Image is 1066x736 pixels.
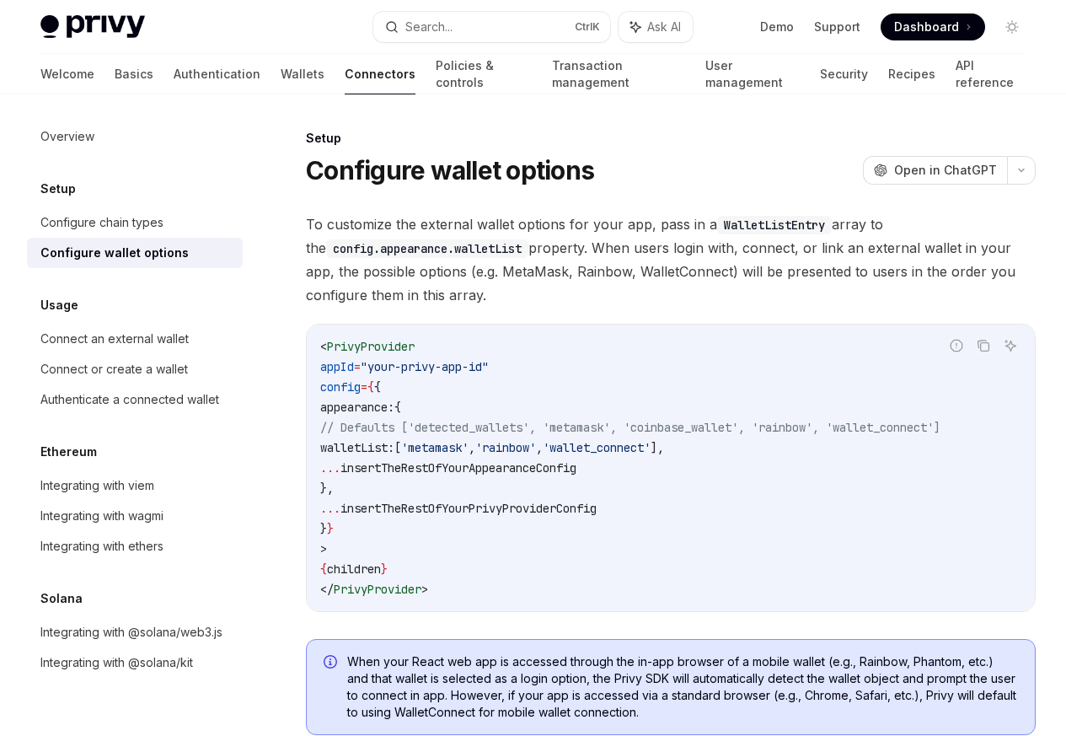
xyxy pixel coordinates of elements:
code: config.appearance.walletList [326,239,528,258]
div: Integrating with viem [40,475,154,496]
h1: Configure wallet options [306,155,594,185]
span: 'rainbow' [475,440,536,455]
a: Support [814,19,860,35]
div: Search... [405,17,453,37]
span: { [320,561,327,577]
a: User management [705,54,800,94]
a: Integrating with @solana/web3.js [27,617,243,647]
a: Integrating with viem [27,470,243,501]
a: Policies & controls [436,54,532,94]
span: Open in ChatGPT [894,162,997,179]
h5: Ethereum [40,442,97,462]
a: Configure chain types [27,207,243,238]
a: Wallets [281,54,324,94]
span: { [394,400,401,415]
span: = [354,359,361,374]
span: </ [320,582,334,597]
button: Ask AI [619,12,693,42]
button: Ask AI [999,335,1021,357]
span: walletList: [320,440,394,455]
span: insertTheRestOfYourPrivyProviderConfig [340,501,597,516]
a: Authentication [174,54,260,94]
span: } [320,521,327,536]
h5: Solana [40,588,83,609]
a: Welcome [40,54,94,94]
div: Integrating with @solana/web3.js [40,622,222,642]
a: Connect an external wallet [27,324,243,354]
svg: Info [324,655,340,672]
a: Overview [27,121,243,152]
a: Basics [115,54,153,94]
span: "your-privy-app-id" [361,359,489,374]
div: Integrating with @solana/kit [40,653,193,673]
a: Connectors [345,54,415,94]
a: Dashboard [881,13,985,40]
span: To customize the external wallet options for your app, pass in a array to the property. When user... [306,212,1036,307]
span: insertTheRestOfYourAppearanceConfig [340,460,576,475]
span: appearance: [320,400,394,415]
a: Security [820,54,868,94]
div: Connect or create a wallet [40,359,188,379]
span: > [320,541,327,556]
div: Configure chain types [40,212,163,233]
span: appId [320,359,354,374]
div: Connect an external wallet [40,329,189,349]
span: config [320,379,361,395]
span: PrivyProvider [334,582,421,597]
span: < [320,339,327,354]
span: 'wallet_connect' [543,440,651,455]
span: }, [320,481,334,496]
a: Configure wallet options [27,238,243,268]
span: } [327,521,334,536]
a: Integrating with @solana/kit [27,647,243,678]
a: Recipes [888,54,935,94]
a: Connect or create a wallet [27,354,243,384]
span: , [469,440,475,455]
span: = [361,379,367,395]
a: Integrating with ethers [27,531,243,561]
div: Configure wallet options [40,243,189,263]
span: ], [651,440,664,455]
a: Transaction management [552,54,685,94]
a: API reference [956,54,1026,94]
span: Dashboard [894,19,959,35]
span: ... [320,501,340,516]
span: children [327,561,381,577]
div: Integrating with ethers [40,536,163,556]
button: Search...CtrlK [373,12,610,42]
span: ... [320,460,340,475]
span: [ [394,440,401,455]
span: Ask AI [647,19,681,35]
button: Copy the contents from the code block [972,335,994,357]
div: Authenticate a connected wallet [40,389,219,410]
span: } [381,561,388,577]
div: Setup [306,130,1036,147]
div: Overview [40,126,94,147]
code: WalletListEntry [717,216,832,234]
button: Toggle dark mode [999,13,1026,40]
a: Authenticate a connected wallet [27,384,243,415]
a: Integrating with wagmi [27,501,243,531]
span: When your React web app is accessed through the in-app browser of a mobile wallet (e.g., Rainbow,... [347,653,1018,721]
span: { [367,379,374,395]
span: // Defaults ['detected_wallets', 'metamask', 'coinbase_wallet', 'rainbow', 'wallet_connect'] [320,420,940,435]
button: Open in ChatGPT [863,156,1007,185]
div: Integrating with wagmi [40,506,163,526]
span: , [536,440,543,455]
span: Ctrl K [575,20,600,34]
h5: Usage [40,295,78,315]
span: > [421,582,428,597]
a: Demo [760,19,794,35]
span: PrivyProvider [327,339,415,354]
button: Report incorrect code [945,335,967,357]
img: light logo [40,15,145,39]
h5: Setup [40,179,76,199]
span: { [374,379,381,395]
span: 'metamask' [401,440,469,455]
